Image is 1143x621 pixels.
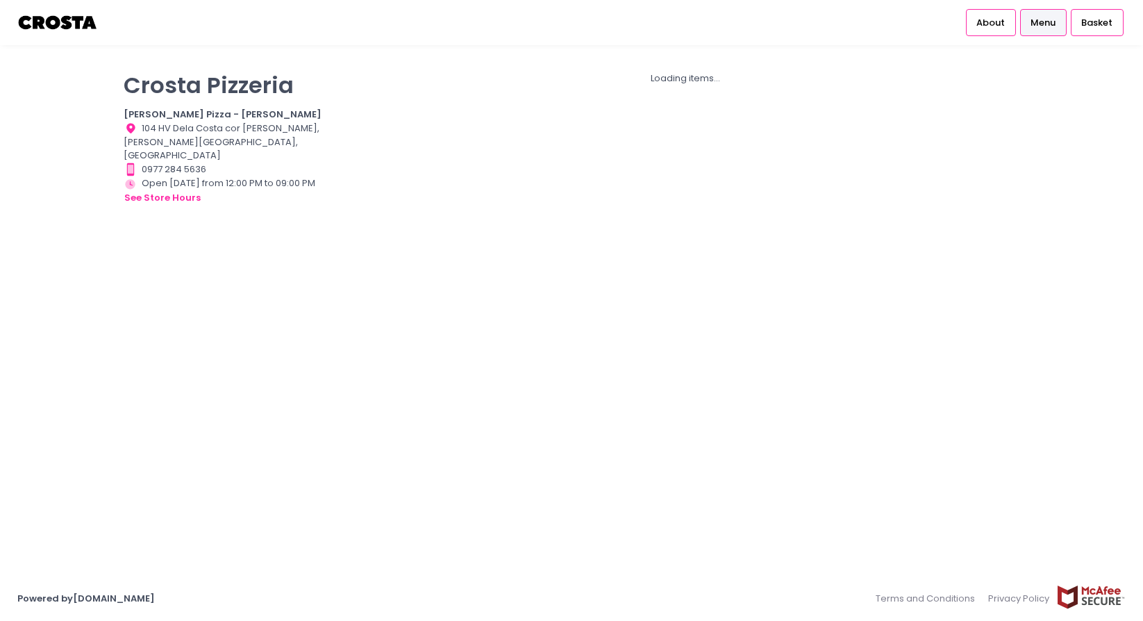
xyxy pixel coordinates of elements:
[17,10,99,35] img: logo
[982,585,1057,612] a: Privacy Policy
[124,163,335,176] div: 0977 284 5636
[966,9,1016,35] a: About
[124,176,335,206] div: Open [DATE] from 12:00 PM to 09:00 PM
[17,592,155,605] a: Powered by[DOMAIN_NAME]
[876,585,982,612] a: Terms and Conditions
[124,108,322,121] b: [PERSON_NAME] Pizza - [PERSON_NAME]
[352,72,1019,85] div: Loading items...
[124,122,335,163] div: 104 HV Dela Costa cor [PERSON_NAME], [PERSON_NAME][GEOGRAPHIC_DATA], [GEOGRAPHIC_DATA]
[1081,16,1112,30] span: Basket
[976,16,1005,30] span: About
[1031,16,1056,30] span: Menu
[1020,9,1067,35] a: Menu
[1056,585,1126,609] img: mcafee-secure
[124,190,201,206] button: see store hours
[124,72,335,99] p: Crosta Pizzeria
